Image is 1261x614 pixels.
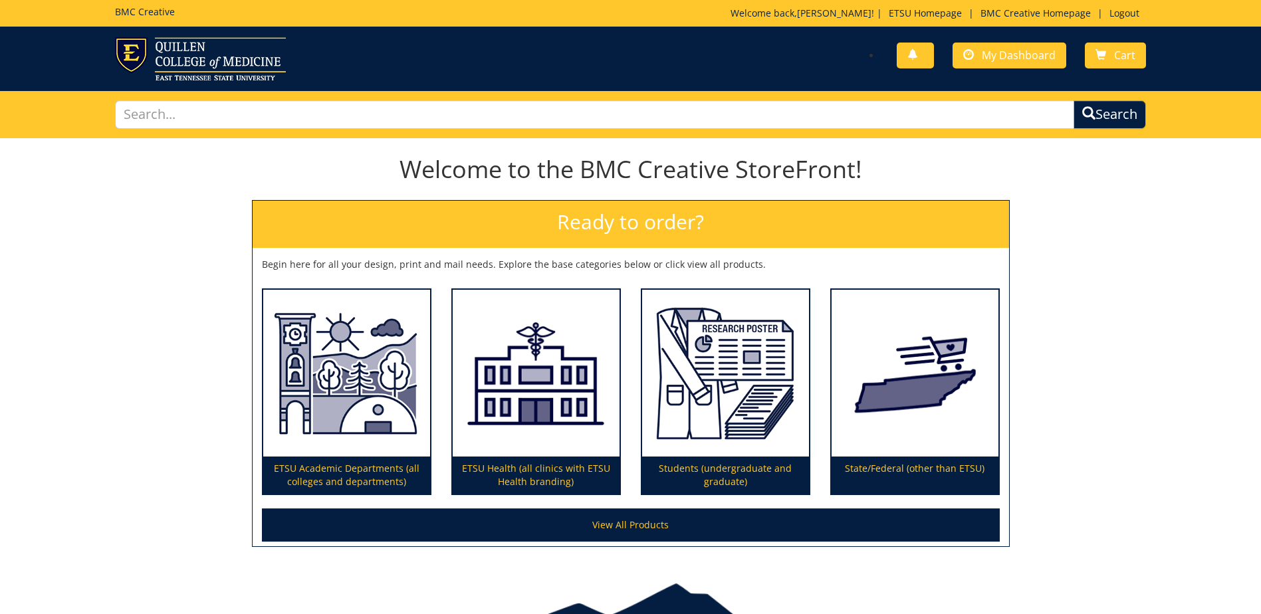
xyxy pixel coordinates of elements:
a: BMC Creative Homepage [974,7,1097,19]
a: [PERSON_NAME] [797,7,871,19]
p: Students (undergraduate and graduate) [642,457,809,494]
p: Begin here for all your design, print and mail needs. Explore the base categories below or click ... [262,258,1000,271]
a: State/Federal (other than ETSU) [832,290,998,494]
button: Search [1074,100,1146,129]
a: Cart [1085,43,1146,68]
h5: BMC Creative [115,7,175,17]
a: ETSU Academic Departments (all colleges and departments) [263,290,430,494]
img: State/Federal (other than ETSU) [832,290,998,457]
a: My Dashboard [953,43,1066,68]
a: ETSU Homepage [882,7,969,19]
span: My Dashboard [982,48,1056,62]
p: ETSU Academic Departments (all colleges and departments) [263,457,430,494]
a: View All Products [262,508,1000,542]
p: ETSU Health (all clinics with ETSU Health branding) [453,457,620,494]
p: State/Federal (other than ETSU) [832,457,998,494]
img: ETSU logo [115,37,286,80]
a: Logout [1103,7,1146,19]
input: Search... [115,100,1074,129]
p: Welcome back, ! | | | [731,7,1146,20]
h2: Ready to order? [253,201,1009,248]
h1: Welcome to the BMC Creative StoreFront! [252,156,1010,183]
a: ETSU Health (all clinics with ETSU Health branding) [453,290,620,494]
span: Cart [1114,48,1135,62]
img: ETSU Academic Departments (all colleges and departments) [263,290,430,457]
img: Students (undergraduate and graduate) [642,290,809,457]
img: ETSU Health (all clinics with ETSU Health branding) [453,290,620,457]
a: Students (undergraduate and graduate) [642,290,809,494]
